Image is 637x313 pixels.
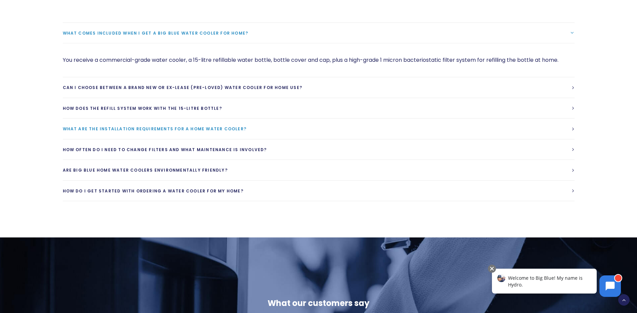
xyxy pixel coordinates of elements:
span: Are Big Blue home water coolers environmentally friendly? [63,167,228,173]
span: How often do I need to change filters and what maintenance is involved? [63,147,267,152]
a: How often do I need to change filters and what maintenance is involved? [63,139,575,160]
a: How do I get started with ordering a water cooler for my home? [63,181,575,201]
p: You receive a commercial-grade water cooler, a 15-litre refillable water bottle, bottle cover and... [63,55,575,65]
span: What are the installation requirements for a home water cooler? [63,126,247,132]
div: What our customers say [142,298,495,309]
a: Can I choose between a brand new or ex-lease (pre-loved) water cooler for home use? [63,77,575,98]
span: What comes included when I get a Big Blue water cooler for home? [63,30,248,36]
span: How do I get started with ordering a water cooler for my home? [63,188,243,194]
span: How does the refill system work with the 15-litre bottle? [63,105,222,111]
a: How does the refill system work with the 15-litre bottle? [63,98,575,119]
iframe: Chatbot [485,263,628,304]
a: Are Big Blue home water coolers environmentally friendly? [63,160,575,180]
a: What are the installation requirements for a home water cooler? [63,119,575,139]
span: Can I choose between a brand new or ex-lease (pre-loved) water cooler for home use? [63,85,303,90]
a: What comes included when I get a Big Blue water cooler for home? [63,23,575,43]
